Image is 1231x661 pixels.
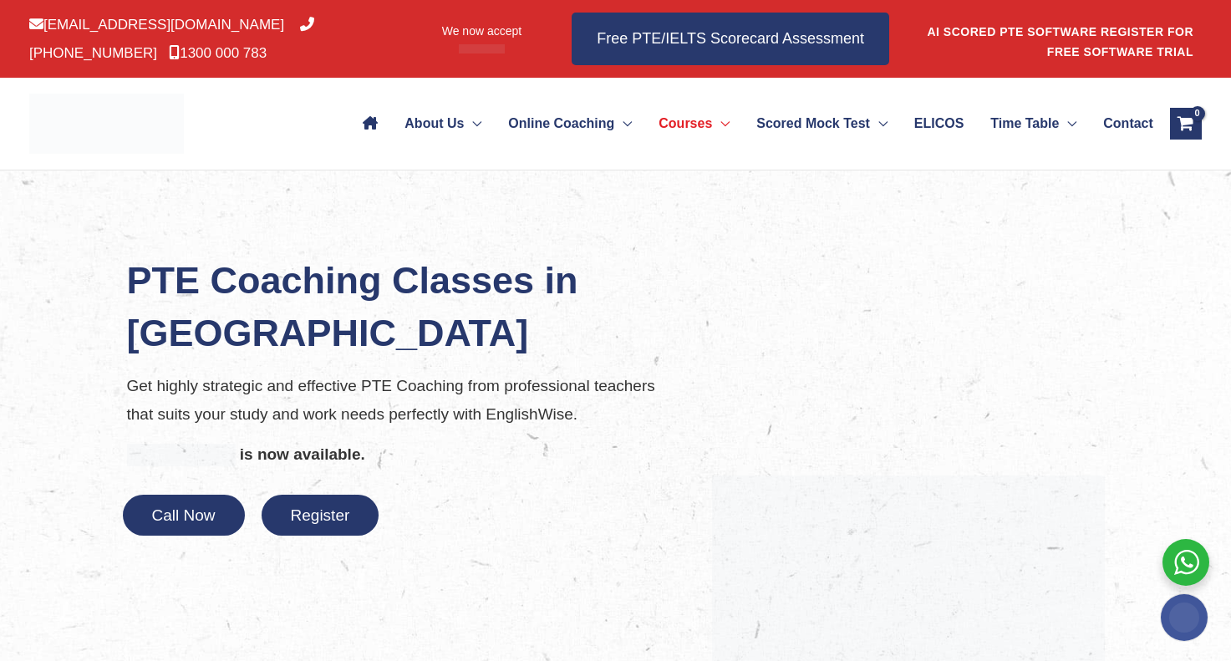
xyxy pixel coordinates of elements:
a: [EMAIL_ADDRESS][DOMAIN_NAME] [29,17,284,33]
a: Scored Mock TestMenu Toggle [743,94,901,153]
a: Time TableMenu Toggle [977,94,1090,153]
a: [PHONE_NUMBER] [29,17,314,60]
span: About Us [404,94,464,153]
span: Scored Mock Test [756,94,870,153]
a: About UsMenu Toggle [391,94,495,153]
span: Menu Toggle [614,94,632,153]
button: Call Now [123,495,245,536]
p: Get highly strategic and effective PTE Coaching from professional teachers that suits your study ... [127,372,687,428]
span: Menu Toggle [464,94,481,153]
span: Contact [1103,94,1153,153]
b: is now available. [240,445,365,463]
span: Menu Toggle [870,94,888,153]
span: Online Coaching [508,94,614,153]
a: Free PTE/IELTS Scorecard Assessment [572,13,889,65]
span: ELICOS [914,94,964,153]
aside: Header Widget 1 [926,12,1202,66]
a: Contact [1090,94,1152,153]
a: Call Now [123,506,245,524]
button: Register [262,495,379,536]
a: ELICOS [901,94,977,153]
img: Afterpay-Logo [459,44,505,53]
h1: PTE Coaching Classes in [GEOGRAPHIC_DATA] [127,254,687,359]
a: Register [262,506,379,524]
img: Afterpay-Logo [127,444,236,466]
span: Time Table [990,94,1059,153]
a: Online CoachingMenu Toggle [495,94,645,153]
nav: Site Navigation: Main Menu [349,94,1152,153]
span: Courses [659,94,712,153]
span: We now accept [442,23,521,39]
span: Menu Toggle [1059,94,1076,153]
a: CoursesMenu Toggle [645,94,743,153]
a: 1300 000 783 [169,45,267,61]
img: cropped-ew-logo [29,94,184,154]
a: AI SCORED PTE SOFTWARE REGISTER FOR FREE SOFTWARE TRIAL [927,25,1193,58]
img: svg+xml;base64,PHN2ZyB4bWxucz0iaHR0cDovL3d3dy53My5vcmcvMjAwMC9zdmciIHdpZHRoPSIyMDAiIGhlaWdodD0iMj... [1161,594,1208,641]
a: View Shopping Cart, empty [1170,108,1202,140]
span: Menu Toggle [712,94,730,153]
